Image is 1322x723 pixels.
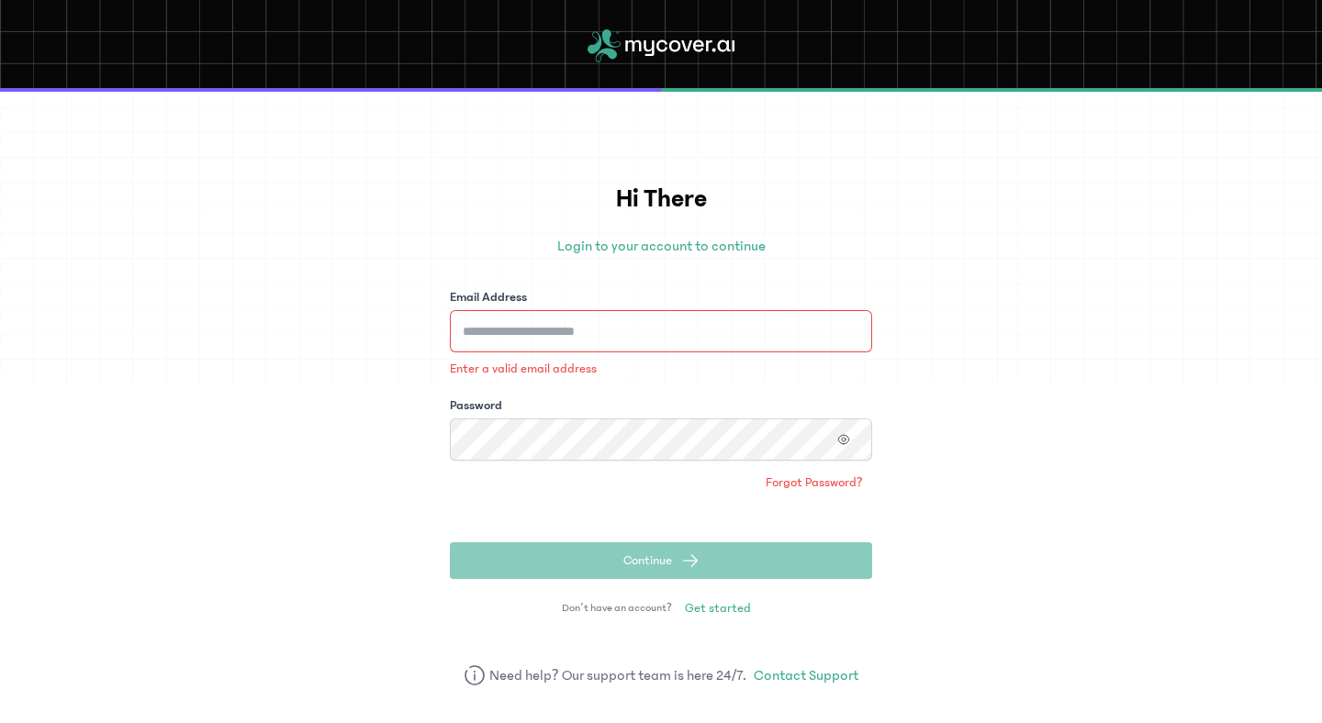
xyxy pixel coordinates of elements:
p: Login to your account to continue [450,235,872,257]
a: Contact Support [754,664,858,686]
button: Continue [450,542,872,579]
span: Don’t have an account? [562,601,672,616]
span: Forgot Password? [766,473,863,492]
p: Enter a valid email address [450,360,872,378]
a: Forgot Password? [756,468,872,497]
span: Get started [685,599,751,617]
h1: Hi There [450,180,872,218]
span: Need help? Our support team is here 24/7. [489,664,747,686]
label: Email Address [450,288,527,306]
span: Continue [623,551,672,570]
a: Get started [676,594,760,623]
label: Password [450,396,502,415]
